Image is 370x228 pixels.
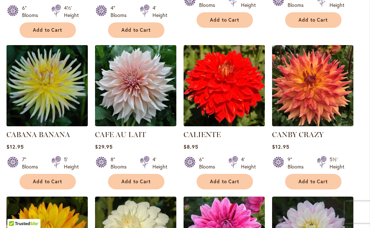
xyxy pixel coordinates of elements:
[121,27,151,33] span: Add to Cart
[298,179,328,185] span: Add to Cart
[7,130,70,139] a: CABANA BANANA
[241,156,256,170] div: 4' Height
[20,174,76,189] button: Add to Cart
[272,121,353,128] a: Canby Crazy
[108,22,164,38] button: Add to Cart
[152,156,167,170] div: 4' Height
[111,156,131,170] div: 8" Blooms
[95,143,113,150] span: $29.95
[33,27,63,33] span: Add to Cart
[5,202,26,223] iframe: Launch Accessibility Center
[152,4,167,19] div: 4' Height
[22,156,43,170] div: 7" Blooms
[285,174,341,189] button: Add to Cart
[197,174,253,189] button: Add to Cart
[272,45,353,126] img: Canby Crazy
[199,156,220,170] div: 6" Blooms
[20,22,76,38] button: Add to Cart
[285,12,341,28] button: Add to Cart
[288,156,308,170] div: 9" Blooms
[33,179,63,185] span: Add to Cart
[95,130,146,139] a: CAFE AU LAIT
[210,179,240,185] span: Add to Cart
[64,4,79,19] div: 4½' Height
[64,156,79,170] div: 5' Height
[210,17,240,23] span: Add to Cart
[111,4,131,19] div: 4" Blooms
[272,143,289,150] span: $12.95
[95,45,176,126] img: Café Au Lait
[197,12,253,28] button: Add to Cart
[330,156,344,170] div: 5½' Height
[22,4,43,19] div: 6" Blooms
[7,121,88,128] a: CABANA BANANA
[7,143,24,150] span: $12.95
[121,179,151,185] span: Add to Cart
[184,45,265,126] img: CALIENTE
[184,130,221,139] a: CALIENTE
[4,43,90,128] img: CABANA BANANA
[108,174,164,189] button: Add to Cart
[95,121,176,128] a: Café Au Lait
[184,121,265,128] a: CALIENTE
[184,143,198,150] span: $8.95
[298,17,328,23] span: Add to Cart
[272,130,324,139] a: CANBY CRAZY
